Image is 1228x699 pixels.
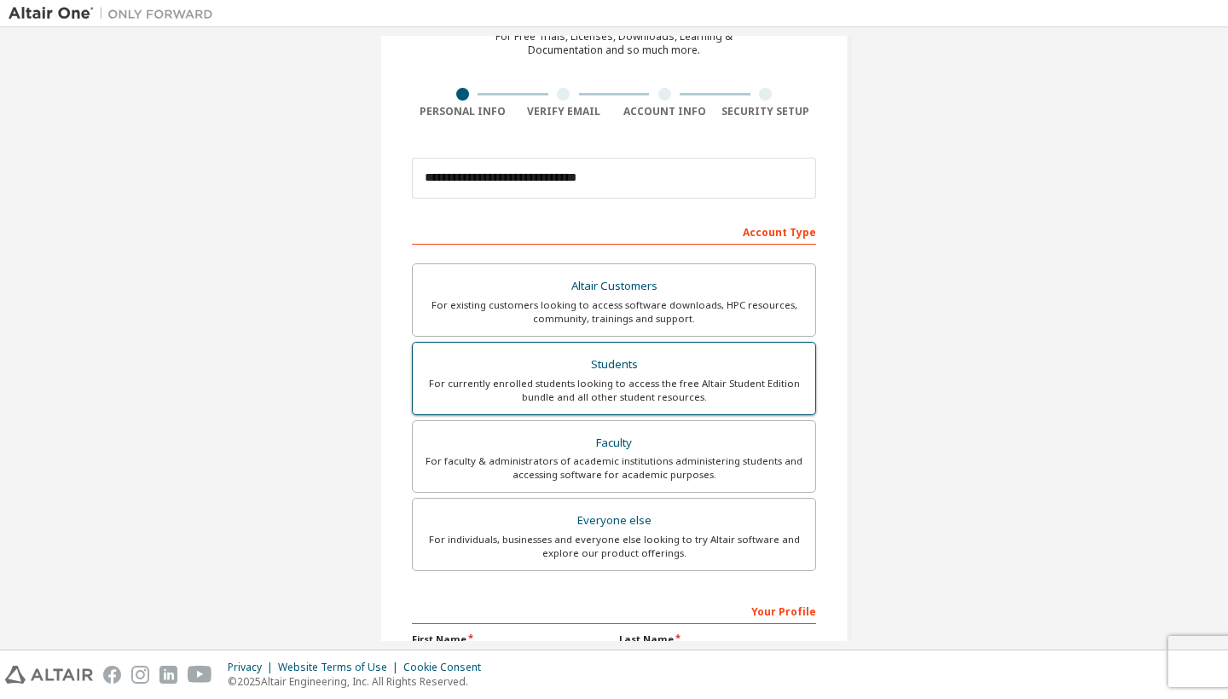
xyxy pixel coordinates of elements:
div: Security Setup [715,105,817,118]
div: Your Profile [412,597,816,624]
img: altair_logo.svg [5,666,93,684]
img: facebook.svg [103,666,121,684]
img: Altair One [9,5,222,22]
div: Verify Email [513,105,615,118]
p: © 2025 Altair Engineering, Inc. All Rights Reserved. [228,674,491,689]
div: Account Type [412,217,816,245]
div: Personal Info [412,105,513,118]
img: instagram.svg [131,666,149,684]
div: Website Terms of Use [278,661,403,674]
div: For individuals, businesses and everyone else looking to try Altair software and explore our prod... [423,533,805,560]
div: Everyone else [423,509,805,533]
div: For currently enrolled students looking to access the free Altair Student Edition bundle and all ... [423,377,805,404]
label: First Name [412,633,609,646]
div: For Free Trials, Licenses, Downloads, Learning & Documentation and so much more. [495,30,733,57]
label: Last Name [619,633,816,646]
div: Students [423,353,805,377]
div: Altair Customers [423,274,805,298]
div: For existing customers looking to access software downloads, HPC resources, community, trainings ... [423,298,805,326]
div: Privacy [228,661,278,674]
div: Account Info [614,105,715,118]
img: youtube.svg [188,666,212,684]
div: Cookie Consent [403,661,491,674]
div: Faculty [423,431,805,455]
div: For faculty & administrators of academic institutions administering students and accessing softwa... [423,454,805,482]
img: linkedin.svg [159,666,177,684]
